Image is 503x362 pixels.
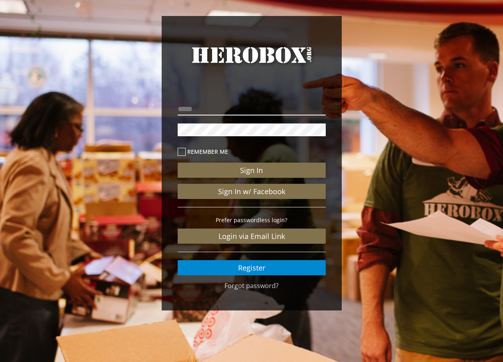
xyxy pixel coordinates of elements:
a: HeroBox [178,44,326,81]
label: Remember me [178,147,326,156]
p: Prefer passwordless login? [178,215,326,225]
a: Login via Email Link [178,229,326,244]
a: Sign In w/ Facebook [178,184,326,199]
a: Register [178,260,326,275]
a: Forgot password? [224,281,279,290]
button: Sign In [178,163,326,178]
